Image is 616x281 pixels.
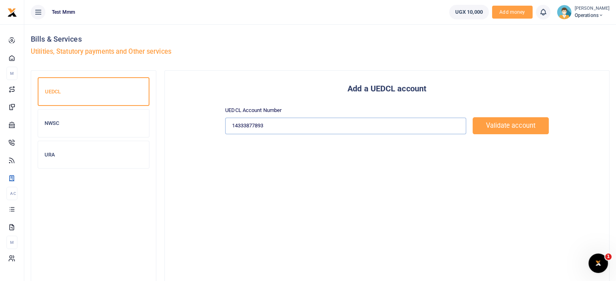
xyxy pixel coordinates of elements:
input: Enter UEDCL account [225,118,466,134]
button: Validate account [473,117,549,134]
small: [PERSON_NAME] [575,5,610,12]
a: NWSC [38,109,149,141]
a: Add money [492,8,533,15]
a: URA [38,141,149,172]
span: Test mmm [49,8,78,16]
h6: URA [45,152,143,158]
span: UGX 10,000 [455,8,483,16]
iframe: Intercom live chat [588,254,608,273]
li: M [6,67,17,80]
li: Toup your wallet [492,6,533,19]
a: logo-small logo-large logo-large [7,9,17,15]
label: UEDCL Account Number [225,106,281,114]
h6: UEDCL [45,89,142,95]
a: UGX 10,000 [449,5,489,19]
li: M [6,236,17,249]
span: Add money [492,6,533,19]
img: profile-user [557,5,571,19]
a: profile-user [PERSON_NAME] Operations [557,5,610,19]
a: UEDCL [38,77,149,110]
h4: Bills & Services [31,35,610,44]
span: Operations [575,12,610,19]
li: Wallet ballance [446,5,492,19]
h5: Utilities, Statutory payments and Other services [31,48,610,56]
h6: NWSC [45,120,143,127]
span: 1 [605,254,612,260]
li: Ac [6,187,17,200]
img: logo-small [7,8,17,17]
h6: Add a UEDCL account [168,84,606,93]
